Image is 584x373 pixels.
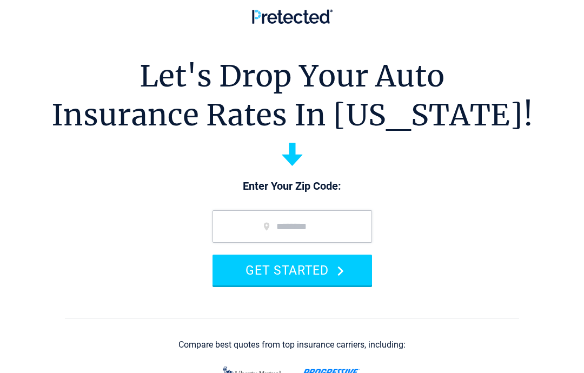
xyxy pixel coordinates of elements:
input: zip code [213,210,372,243]
p: Enter Your Zip Code: [202,179,383,194]
h1: Let's Drop Your Auto Insurance Rates In [US_STATE]! [51,57,533,135]
button: GET STARTED [213,255,372,285]
img: Pretected Logo [252,9,333,24]
div: Compare best quotes from top insurance carriers, including: [178,340,406,350]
